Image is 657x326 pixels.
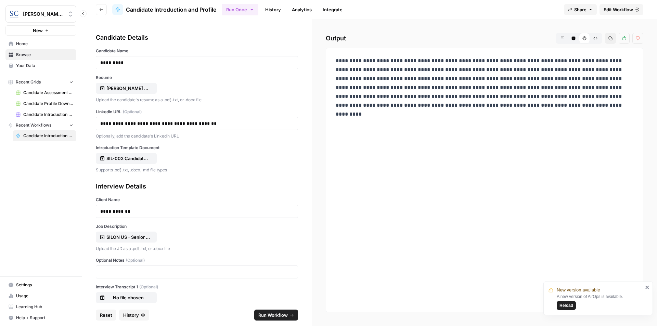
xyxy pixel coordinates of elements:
[13,98,76,109] a: Candidate Profile Download Sheet
[16,122,51,128] span: Recent Workflows
[16,63,73,69] span: Your Data
[139,284,158,290] span: (Optional)
[96,257,298,263] label: Optional Notes
[96,182,298,191] div: Interview Details
[5,301,76,312] a: Learning Hub
[557,287,600,294] span: New version available
[23,11,64,17] span: [PERSON_NAME] [GEOGRAPHIC_DATA]
[106,294,150,301] p: No file chosen
[13,130,76,141] a: Candidate Introduction and Profile
[5,25,76,36] button: New
[16,52,73,58] span: Browse
[96,145,298,151] label: Introduction Template Document
[96,292,157,303] button: No file chosen
[23,133,73,139] span: Candidate Introduction and Profile
[5,279,76,290] a: Settings
[5,49,76,60] a: Browse
[222,4,258,15] button: Run Once
[106,155,150,162] p: SIL-002 Candidate Introduction Template.docx
[123,312,139,318] span: History
[100,312,112,318] span: Reset
[126,5,216,14] span: Candidate Introduction and Profile
[33,27,43,34] span: New
[96,153,157,164] button: SIL-002 Candidate Introduction Template.docx
[600,4,643,15] a: Edit Workflow
[16,315,73,321] span: Help + Support
[16,79,41,85] span: Recent Grids
[13,87,76,98] a: Candidate Assessment Download Sheet
[288,4,316,15] a: Analytics
[23,112,73,118] span: Candidate Introduction Download Sheet
[96,245,298,252] p: Upload the JD as a .pdf, .txt, or .docx file
[5,38,76,49] a: Home
[13,109,76,120] a: Candidate Introduction Download Sheet
[96,33,298,42] div: Candidate Details
[557,301,576,310] button: Reload
[106,85,150,92] p: [PERSON_NAME] Resume.pdf
[126,257,145,263] span: (Optional)
[5,77,76,87] button: Recent Grids
[96,310,116,321] button: Reset
[96,223,298,230] label: Job Description
[96,48,298,54] label: Candidate Name
[119,310,149,321] button: History
[574,6,587,13] span: Share
[96,133,298,140] p: Optionally, add the candidate's Linkedin URL
[8,8,20,20] img: Stanton Chase Nashville Logo
[96,284,298,290] label: Interview Transcript 1
[559,302,573,309] span: Reload
[564,4,597,15] button: Share
[557,294,643,310] div: A new version of AirOps is available.
[319,4,347,15] a: Integrate
[112,4,216,15] a: Candidate Introduction and Profile
[23,101,73,107] span: Candidate Profile Download Sheet
[16,293,73,299] span: Usage
[96,75,298,81] label: Resume
[254,310,298,321] button: Run Workflow
[96,167,298,173] p: Supports .pdf, .txt, .docx, .md file types
[123,109,142,115] span: (Optional)
[5,312,76,323] button: Help + Support
[5,5,76,23] button: Workspace: Stanton Chase Nashville
[645,285,650,290] button: close
[258,312,288,318] span: Run Workflow
[16,41,73,47] span: Home
[326,33,643,44] h2: Output
[261,4,285,15] a: History
[96,109,298,115] label: LinkedIn URL
[106,234,150,240] p: SILON US - Senior Sales Manager Recruitment Profile.pdf
[96,83,157,94] button: [PERSON_NAME] Resume.pdf
[96,96,298,103] p: Upload the candidate's resume as a .pdf, .txt, or .docx file
[16,304,73,310] span: Learning Hub
[96,232,157,243] button: SILON US - Senior Sales Manager Recruitment Profile.pdf
[604,6,633,13] span: Edit Workflow
[96,197,298,203] label: Client Name
[5,60,76,71] a: Your Data
[16,282,73,288] span: Settings
[23,90,73,96] span: Candidate Assessment Download Sheet
[5,120,76,130] button: Recent Workflows
[5,290,76,301] a: Usage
